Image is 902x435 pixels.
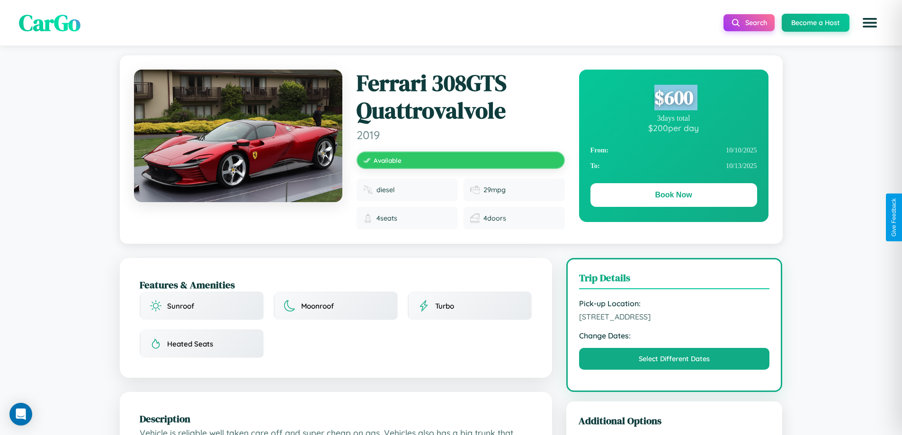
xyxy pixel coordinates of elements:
h2: Features & Amenities [140,278,532,292]
img: Seats [363,213,373,223]
div: Give Feedback [891,198,897,237]
strong: Change Dates: [579,331,770,340]
div: 3 days total [590,114,757,123]
img: Doors [470,213,480,223]
button: Open menu [857,9,883,36]
button: Select Different Dates [579,348,770,370]
span: 29 mpg [483,186,506,194]
button: Become a Host [782,14,849,32]
span: [STREET_ADDRESS] [579,312,770,321]
h1: Ferrari 308GTS Quattrovalvole [357,70,565,124]
span: diesel [376,186,395,194]
strong: To: [590,162,600,170]
h3: Trip Details [579,271,770,289]
div: 10 / 13 / 2025 [590,158,757,174]
div: $ 200 per day [590,123,757,133]
span: Available [374,156,402,164]
span: CarGo [19,7,80,38]
span: Heated Seats [167,339,213,348]
span: 2019 [357,128,565,142]
h2: Description [140,412,532,426]
button: Search [723,14,775,31]
img: Fuel efficiency [470,185,480,195]
span: Sunroof [167,302,194,311]
span: 4 seats [376,214,397,222]
span: 4 doors [483,214,506,222]
div: $ 600 [590,85,757,110]
img: Fuel type [363,185,373,195]
strong: Pick-up Location: [579,299,770,308]
h3: Additional Options [579,414,770,427]
span: Turbo [435,302,454,311]
span: Moonroof [301,302,334,311]
div: Open Intercom Messenger [9,403,32,426]
strong: From: [590,146,609,154]
button: Book Now [590,183,757,207]
span: Search [745,18,767,27]
img: Ferrari 308GTS Quattrovalvole 2019 [134,70,342,202]
div: 10 / 10 / 2025 [590,142,757,158]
